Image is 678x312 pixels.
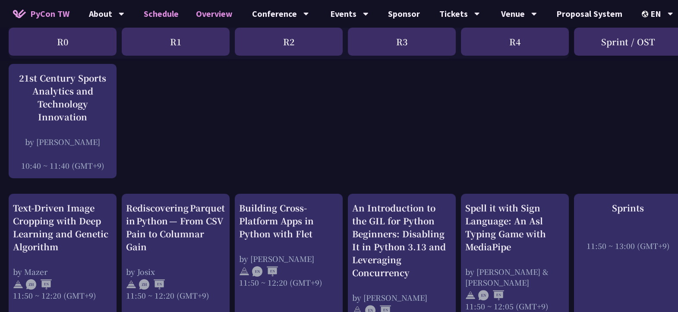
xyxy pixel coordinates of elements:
[465,202,564,312] a: Spell it with Sign Language: An Asl Typing Game with MediaPipe by [PERSON_NAME] & [PERSON_NAME] 1...
[13,9,26,18] img: Home icon of PyCon TW 2025
[4,3,78,25] a: PyCon TW
[30,7,69,20] span: PyCon TW
[126,279,136,290] img: svg+xml;base64,PHN2ZyB4bWxucz0iaHR0cDovL3d3dy53My5vcmcvMjAwMC9zdmciIHdpZHRoPSIyNCIgaGVpZ2h0PSIyNC...
[13,160,112,171] div: 10:40 ~ 11:40 (GMT+9)
[13,202,112,253] div: Text-Driven Image Cropping with Deep Learning and Genetic Algorithm
[465,301,564,312] div: 11:50 ~ 12:05 (GMT+9)
[126,202,225,253] div: Rediscovering Parquet in Python — From CSV Pain to Columnar Gain
[13,290,112,301] div: 11:50 ~ 12:20 (GMT+9)
[478,290,504,300] img: ENEN.5a408d1.svg
[578,202,678,214] div: Sprints
[461,28,569,56] div: R4
[13,136,112,147] div: by [PERSON_NAME]
[122,28,230,56] div: R1
[352,292,451,303] div: by [PERSON_NAME]
[239,277,338,288] div: 11:50 ~ 12:20 (GMT+9)
[465,290,476,300] img: svg+xml;base64,PHN2ZyB4bWxucz0iaHR0cDovL3d3dy53My5vcmcvMjAwMC9zdmciIHdpZHRoPSIyNCIgaGVpZ2h0PSIyNC...
[352,202,451,279] div: An Introduction to the GIL for Python Beginners: Disabling It in Python 3.13 and Leveraging Concu...
[578,240,678,251] div: 11:50 ~ 13:00 (GMT+9)
[126,290,225,301] div: 11:50 ~ 12:20 (GMT+9)
[126,266,225,277] div: by Josix
[642,11,650,17] img: Locale Icon
[348,28,456,56] div: R3
[26,279,52,290] img: ZHEN.371966e.svg
[13,279,23,290] img: svg+xml;base64,PHN2ZyB4bWxucz0iaHR0cDovL3d3dy53My5vcmcvMjAwMC9zdmciIHdpZHRoPSIyNCIgaGVpZ2h0PSIyNC...
[239,202,338,240] div: Building Cross-Platform Apps in Python with Flet
[9,28,117,56] div: R0
[239,266,249,277] img: svg+xml;base64,PHN2ZyB4bWxucz0iaHR0cDovL3d3dy53My5vcmcvMjAwMC9zdmciIHdpZHRoPSIyNCIgaGVpZ2h0PSIyNC...
[235,28,343,56] div: R2
[13,72,112,171] a: 21st Century Sports Analytics and Technology Innovation by [PERSON_NAME] 10:40 ~ 11:40 (GMT+9)
[13,72,112,123] div: 21st Century Sports Analytics and Technology Innovation
[465,202,564,253] div: Spell it with Sign Language: An Asl Typing Game with MediaPipe
[252,266,278,277] img: ENEN.5a408d1.svg
[139,279,165,290] img: ZHEN.371966e.svg
[13,266,112,277] div: by Mazer
[239,253,338,264] div: by [PERSON_NAME]
[465,266,564,288] div: by [PERSON_NAME] & [PERSON_NAME]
